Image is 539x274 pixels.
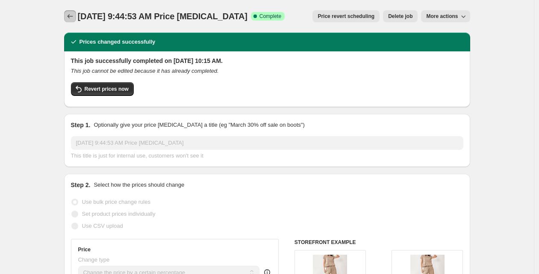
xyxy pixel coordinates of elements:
h3: Price [78,246,91,253]
button: More actions [421,10,470,22]
span: [DATE] 9:44:53 AM Price [MEDICAL_DATA] [78,12,247,21]
h6: STOREFRONT EXAMPLE [295,239,463,246]
p: Optionally give your price [MEDICAL_DATA] a title (eg "March 30% off sale on boots") [94,121,304,129]
h2: Step 2. [71,181,91,189]
h2: Step 1. [71,121,91,129]
button: Revert prices now [71,82,134,96]
span: Set product prices individually [82,211,156,217]
i: This job cannot be edited because it has already completed. [71,68,219,74]
h2: Prices changed successfully [80,38,156,46]
span: Change type [78,256,110,263]
span: Price revert scheduling [318,13,374,20]
button: Price revert scheduling [312,10,380,22]
span: Use CSV upload [82,223,123,229]
span: More actions [426,13,458,20]
p: Select how the prices should change [94,181,184,189]
span: Revert prices now [85,86,129,92]
input: 30% off holiday sale [71,136,463,150]
h2: This job successfully completed on [DATE] 10:15 AM. [71,57,463,65]
span: This title is just for internal use, customers won't see it [71,152,203,159]
button: Delete job [383,10,418,22]
span: Complete [259,13,281,20]
button: Price change jobs [64,10,76,22]
span: Use bulk price change rules [82,199,150,205]
span: Delete job [388,13,412,20]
